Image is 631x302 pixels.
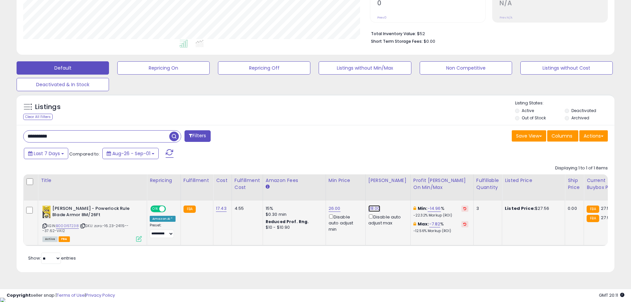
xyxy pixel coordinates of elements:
[420,61,512,75] button: Non Competitive
[17,61,109,75] button: Default
[42,223,129,233] span: | SKU: zoro.-16.23-24115---37.62-VA12
[552,133,572,139] span: Columns
[329,213,360,232] div: Disable auto adjust min
[150,177,178,184] div: Repricing
[112,150,150,157] span: Aug-26 - Sep-01
[512,130,546,142] button: Save View
[266,219,309,224] b: Reduced Prof. Rng.
[571,115,589,121] label: Archived
[500,16,512,20] small: Prev: N/A
[23,114,53,120] div: Clear All Filters
[377,16,387,20] small: Prev: 0
[413,206,468,218] div: %
[413,229,468,233] p: -12.56% Markup (ROI)
[587,206,599,213] small: FBA
[102,148,159,159] button: Aug-26 - Sep-01
[568,177,581,191] div: Ship Price
[601,205,612,211] span: 27.55
[235,177,260,191] div: Fulfillment Cost
[86,292,115,298] a: Privacy Policy
[505,177,562,184] div: Listed Price
[568,206,579,211] div: 0.00
[329,177,363,184] div: Min Price
[69,151,100,157] span: Compared to:
[42,206,142,241] div: ASIN:
[368,213,405,226] div: Disable auto adjust max
[266,177,323,184] div: Amazon Fees
[371,38,423,44] b: Short Term Storage Fees:
[599,292,624,298] span: 2025-09-9 20:11 GMT
[424,38,435,44] span: $0.00
[368,177,408,184] div: [PERSON_NAME]
[266,184,270,190] small: Amazon Fees.
[371,29,603,37] li: $52
[28,255,76,261] span: Show: entries
[413,213,468,218] p: -22.32% Markup (ROI)
[601,214,612,221] span: 27.99
[505,205,535,211] b: Listed Price:
[368,205,380,212] a: 28.00
[17,78,109,91] button: Deactivated & In Stock
[547,130,578,142] button: Columns
[117,61,210,75] button: Repricing On
[522,108,534,113] label: Active
[505,206,560,211] div: $27.56
[429,221,441,227] a: -7.82
[476,177,499,191] div: Fulfillable Quantity
[57,292,85,298] a: Terms of Use
[34,150,60,157] span: Last 7 Days
[150,223,176,238] div: Preset:
[413,221,468,233] div: %
[522,115,546,121] label: Out of Stock
[266,211,321,217] div: $0.30 min
[151,206,159,212] span: ON
[216,205,227,212] a: 17.43
[216,177,229,184] div: Cost
[7,292,31,298] strong: Copyright
[413,177,471,191] div: Profit [PERSON_NAME] on Min/Max
[56,223,79,229] a: B000I5T238
[555,165,608,171] div: Displaying 1 to 1 of 1 items
[428,205,441,212] a: -14.96
[418,205,428,211] b: Min:
[184,206,196,213] small: FBA
[587,177,621,191] div: Current Buybox Price
[319,61,411,75] button: Listings without Min/Max
[184,130,210,142] button: Filters
[520,61,613,75] button: Listings without Cost
[515,100,614,106] p: Listing States:
[587,215,599,222] small: FBA
[418,221,429,227] b: Max:
[41,177,144,184] div: Title
[579,130,608,142] button: Actions
[266,206,321,211] div: 15%
[59,236,70,242] span: FBA
[52,206,133,219] b: [PERSON_NAME] - Powerlock Rule Blade Armor 8M/26Ft
[42,206,51,219] img: 51fOQ+GO08L._SL40_.jpg
[165,206,176,212] span: OFF
[24,148,68,159] button: Last 7 Days
[35,102,61,112] h5: Listings
[371,31,416,36] b: Total Inventory Value:
[184,177,210,184] div: Fulfillment
[150,216,176,222] div: Amazon AI *
[7,292,115,299] div: seller snap | |
[476,206,497,211] div: 3
[235,206,258,211] div: 4.55
[571,108,596,113] label: Deactivated
[218,61,310,75] button: Repricing Off
[266,225,321,230] div: $10 - $10.90
[42,236,58,242] span: All listings currently available for purchase on Amazon
[410,174,473,201] th: The percentage added to the cost of goods (COGS) that forms the calculator for Min & Max prices.
[329,205,341,212] a: 26.00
